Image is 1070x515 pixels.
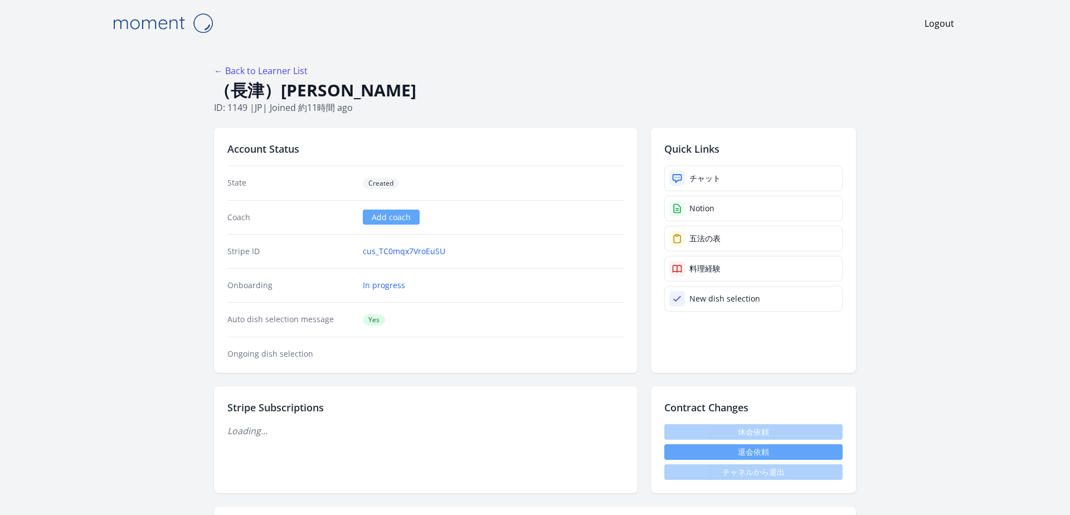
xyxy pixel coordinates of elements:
img: Moment [107,9,218,37]
span: Created [363,178,399,189]
p: Loading... [227,424,624,438]
h2: Quick Links [664,141,843,157]
a: 五法の表 [664,226,843,251]
a: Logout [925,17,954,30]
a: New dish selection [664,286,843,312]
h2: Account Status [227,141,624,157]
dt: Ongoing dish selection [227,348,354,359]
dt: Onboarding [227,280,354,291]
dt: Stripe ID [227,246,354,257]
span: チャネルから退出 [664,464,843,480]
div: 五法の表 [689,233,721,244]
button: 退会依頼 [664,444,843,460]
span: Yes [363,314,385,325]
div: チャット [689,173,721,184]
div: New dish selection [689,293,760,304]
div: 料理経験 [689,263,721,274]
dt: Coach [227,212,354,223]
span: 休会依頼 [664,424,843,440]
h2: Stripe Subscriptions [227,400,624,415]
a: Add coach [363,210,420,225]
span: jp [255,101,262,114]
a: Notion [664,196,843,221]
a: In progress [363,280,405,291]
dt: State [227,177,354,189]
a: チャット [664,166,843,191]
a: ← Back to Learner List [214,65,308,77]
dt: Auto dish selection message [227,314,354,325]
h2: Contract Changes [664,400,843,415]
div: Notion [689,203,714,214]
a: 料理経験 [664,256,843,281]
h1: （長津）[PERSON_NAME] [214,80,856,101]
p: ID: 1149 | | Joined 約11時間 ago [214,101,856,114]
a: cus_TC0mqx7VroEuSU [363,246,445,257]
